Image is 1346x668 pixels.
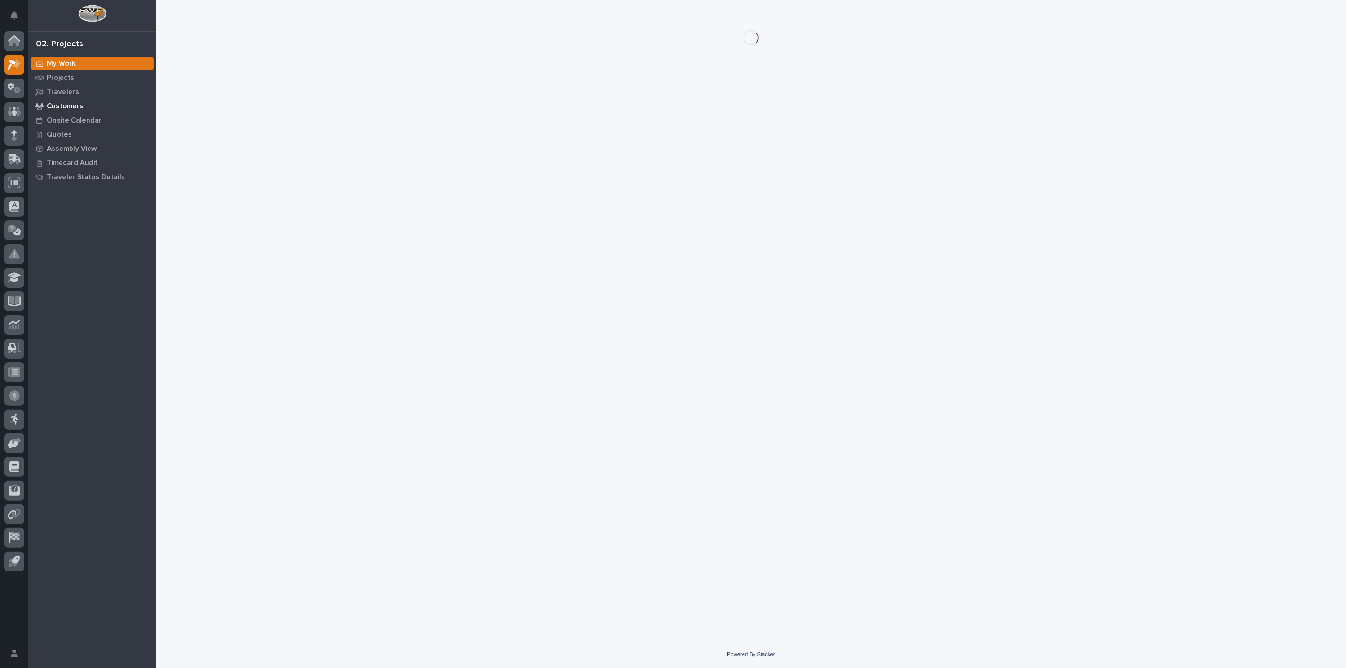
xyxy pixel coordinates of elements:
[4,6,24,26] button: Notifications
[47,131,72,139] p: Quotes
[47,159,97,167] p: Timecard Audit
[28,85,156,99] a: Travelers
[12,11,24,26] div: Notifications
[47,74,74,82] p: Projects
[28,56,156,70] a: My Work
[28,113,156,127] a: Onsite Calendar
[727,651,775,657] a: Powered By Stacker
[47,88,79,97] p: Travelers
[78,5,106,22] img: Workspace Logo
[28,156,156,170] a: Timecard Audit
[28,99,156,113] a: Customers
[47,116,102,125] p: Onsite Calendar
[28,70,156,85] a: Projects
[47,173,125,182] p: Traveler Status Details
[28,170,156,184] a: Traveler Status Details
[47,145,97,153] p: Assembly View
[36,39,83,50] div: 02. Projects
[47,102,83,111] p: Customers
[28,127,156,141] a: Quotes
[47,60,76,68] p: My Work
[28,141,156,156] a: Assembly View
